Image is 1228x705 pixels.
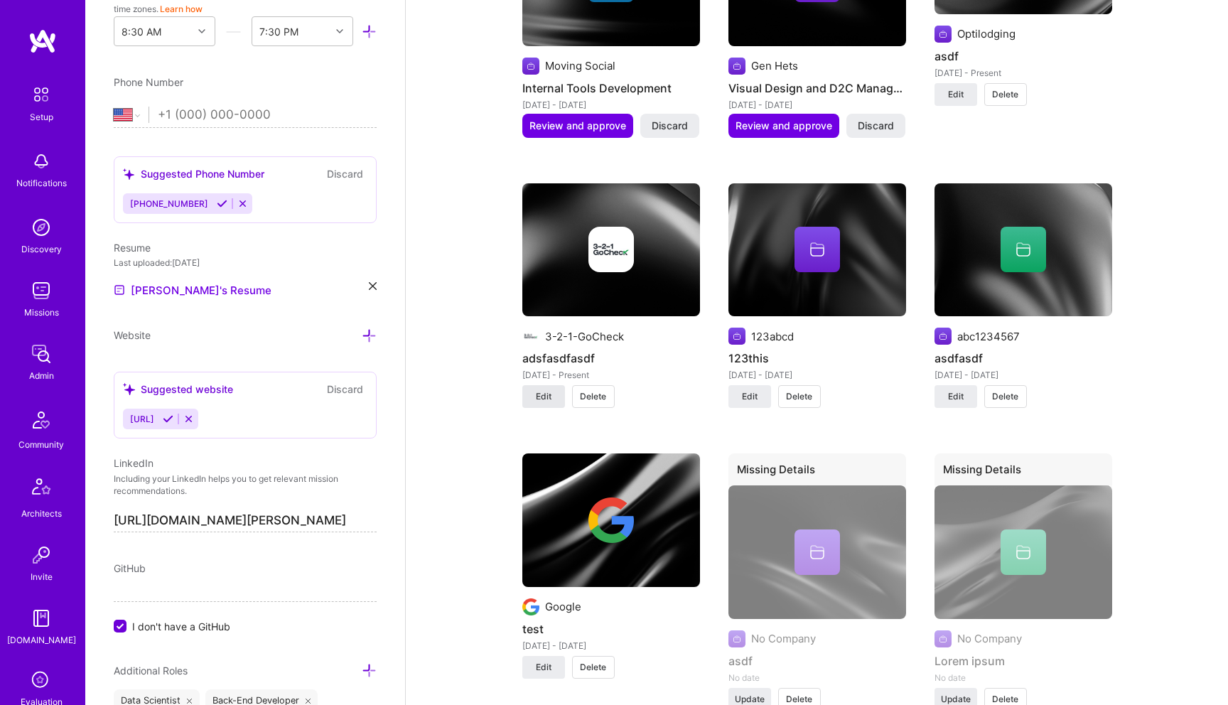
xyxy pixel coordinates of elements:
[522,598,539,615] img: Company logo
[7,633,76,647] div: [DOMAIN_NAME]
[26,80,56,109] img: setup
[957,26,1016,41] div: Optilodging
[24,305,59,320] div: Missions
[28,667,55,694] i: icon SelectionTeam
[187,699,193,704] i: icon Close
[742,390,758,403] span: Edit
[132,619,230,634] span: I don't have a GitHub
[369,281,377,289] i: icon Close
[935,385,977,408] button: Edit
[30,109,53,124] div: Setup
[114,255,377,270] div: Last uploaded: [DATE]
[27,340,55,368] img: admin teamwork
[198,28,205,35] i: icon Chevron
[640,114,699,138] button: Discard
[27,276,55,305] img: teamwork
[123,166,264,181] div: Suggested Phone Number
[323,381,367,397] button: Discard
[992,88,1018,101] span: Delete
[935,47,1112,65] h4: asdf
[122,23,161,38] div: 8:30 AM
[572,385,615,408] button: Delete
[24,403,58,437] img: Community
[306,699,311,704] i: icon Close
[522,385,565,408] button: Edit
[728,97,906,112] div: [DATE] - [DATE]
[160,1,203,16] button: Learn how
[21,506,62,521] div: Architects
[114,457,153,469] span: LinkedIn
[114,281,271,298] a: [PERSON_NAME]'s Resume
[27,213,55,242] img: discovery
[114,329,151,341] span: Website
[114,284,125,296] img: Resume
[728,349,906,367] h4: 123this
[114,664,188,677] span: Additional Roles
[336,28,343,35] i: icon Chevron
[27,147,55,176] img: bell
[29,368,54,383] div: Admin
[728,183,906,317] img: cover
[728,79,906,97] h4: Visual Design and D2C Management
[16,176,67,190] div: Notifications
[237,198,248,209] i: Reject
[588,497,634,543] img: Company logo
[580,661,606,674] span: Delete
[114,562,146,574] span: GitHub
[545,599,581,614] div: Google
[992,390,1018,403] span: Delete
[522,58,539,75] img: Company logo
[536,390,551,403] span: Edit
[522,183,700,317] img: cover
[935,367,1112,382] div: [DATE] - [DATE]
[948,390,964,403] span: Edit
[957,329,1020,344] div: abc1234567
[545,329,624,344] div: 3-2-1-GoCheck
[130,198,208,209] span: [PHONE_NUMBER]
[736,119,832,133] span: Review and approve
[948,88,964,101] span: Edit
[529,119,626,133] span: Review and approve
[935,83,977,106] button: Edit
[27,541,55,569] img: Invite
[728,58,745,75] img: Company logo
[751,329,794,344] div: 123abcd
[935,349,1112,367] h4: asdfasdf
[728,328,745,345] img: Company logo
[588,227,634,272] img: Company logo
[114,76,183,88] span: Phone Number
[123,383,135,395] i: icon SuggestedTeams
[123,382,233,397] div: Suggested website
[751,58,798,73] div: Gen Hets
[27,604,55,633] img: guide book
[158,95,377,136] input: +1 (000) 000-0000
[786,390,812,403] span: Delete
[984,83,1027,106] button: Delete
[522,97,700,112] div: [DATE] - [DATE]
[323,166,367,182] button: Discard
[130,414,154,424] span: [URL]
[522,453,700,587] img: cover
[183,414,194,424] i: Reject
[259,23,298,38] div: 7:30 PM
[522,367,700,382] div: [DATE] - Present
[545,58,615,73] div: Moving Social
[522,114,633,138] button: Review and approve
[728,453,906,491] div: Missing Details
[18,437,64,452] div: Community
[217,198,227,209] i: Accept
[858,119,894,133] span: Discard
[114,242,151,254] span: Resume
[728,385,771,408] button: Edit
[31,569,53,584] div: Invite
[522,638,700,653] div: [DATE] - [DATE]
[226,24,241,39] i: icon HorizontalInLineDivider
[522,656,565,679] button: Edit
[580,390,606,403] span: Delete
[28,28,57,54] img: logo
[522,620,700,638] h4: test
[935,65,1112,80] div: [DATE] - Present
[728,114,839,138] button: Review and approve
[522,79,700,97] h4: Internal Tools Development
[652,119,688,133] span: Discard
